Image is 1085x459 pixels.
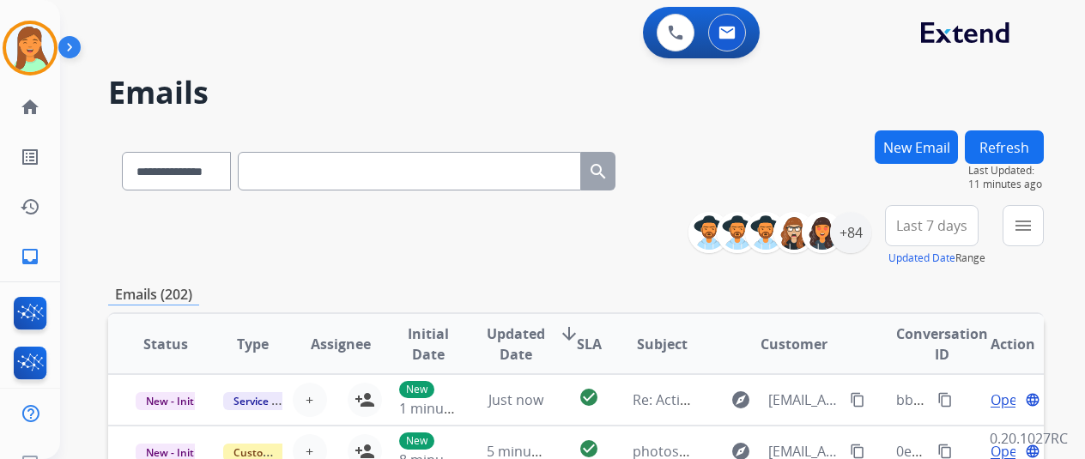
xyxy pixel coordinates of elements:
[1025,444,1040,459] mat-icon: language
[306,390,313,410] span: +
[875,130,958,164] button: New Email
[293,383,327,417] button: +
[730,390,751,410] mat-icon: explore
[850,444,865,459] mat-icon: content_copy
[937,444,953,459] mat-icon: content_copy
[968,178,1044,191] span: 11 minutes ago
[6,24,54,72] img: avatar
[896,222,967,229] span: Last 7 days
[579,438,599,459] mat-icon: check_circle
[761,334,827,354] span: Customer
[108,284,199,305] p: Emails (202)
[577,334,602,354] span: SLA
[991,390,1026,410] span: Open
[885,205,979,246] button: Last 7 days
[579,387,599,408] mat-icon: check_circle
[850,392,865,408] mat-icon: content_copy
[399,381,434,398] p: New
[20,147,40,167] mat-icon: list_alt
[399,432,434,450] p: New
[399,323,458,365] span: Initial Date
[487,323,545,365] span: Updated Date
[830,212,871,253] div: +84
[768,390,840,410] span: [EMAIL_ADDRESS][DOMAIN_NAME]
[888,251,955,265] button: Updated Date
[965,130,1044,164] button: Refresh
[237,334,269,354] span: Type
[488,390,543,409] span: Just now
[223,392,321,410] span: Service Support
[20,97,40,118] mat-icon: home
[896,323,988,365] span: Conversation ID
[311,334,371,354] span: Assignee
[399,399,484,418] span: 1 minute ago
[1013,215,1033,236] mat-icon: menu
[937,392,953,408] mat-icon: content_copy
[559,323,579,344] mat-icon: arrow_downward
[588,161,609,182] mat-icon: search
[888,251,985,265] span: Range
[637,334,688,354] span: Subject
[990,428,1068,449] p: 0.20.1027RC
[968,164,1044,178] span: Last Updated:
[1025,392,1040,408] mat-icon: language
[956,314,1044,374] th: Action
[108,75,1044,110] h2: Emails
[20,196,40,217] mat-icon: history
[355,390,375,410] mat-icon: person_add
[143,334,188,354] span: Status
[20,246,40,267] mat-icon: inbox
[136,392,215,410] span: New - Initial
